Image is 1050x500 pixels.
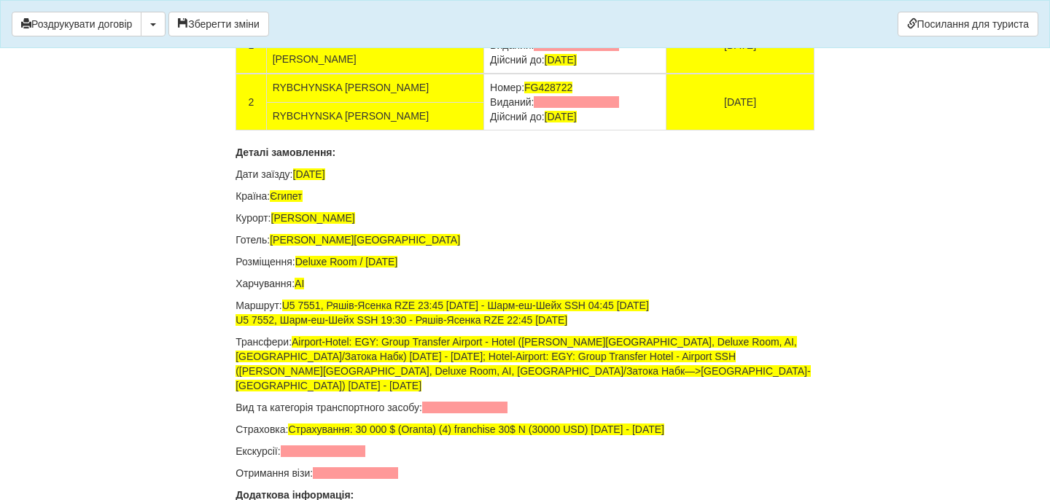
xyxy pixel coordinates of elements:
[270,190,302,202] span: Єгипет
[236,189,814,203] p: Країна:
[236,167,814,181] p: Дати заїзду:
[236,147,335,158] b: Деталі замовлення:
[288,423,664,435] span: Страхування: 30 000 $ (Oranta) (4) franchise 30$ N (30000 USD) [DATE] - [DATE]
[236,336,810,391] span: Airport-Hotel: EGY: Group Transfer Airport - Hotel ([PERSON_NAME][GEOGRAPHIC_DATA], Deluxe Room, ...
[545,54,577,66] span: [DATE]
[236,74,266,130] td: 2
[484,74,666,130] td: Номер: Виданий: Дійсний до:
[295,278,304,289] span: AI
[236,276,814,291] p: Харчування:
[236,400,814,415] p: Вид та категорія транспортного засобу:
[12,12,141,36] button: Роздрукувати договір
[236,233,814,247] p: Готель:
[545,111,577,122] span: [DATE]
[293,168,325,180] span: [DATE]
[236,211,814,225] p: Курорт:
[271,212,355,224] span: [PERSON_NAME]
[266,102,483,130] td: RYBCHYNSKA [PERSON_NAME]
[236,300,649,326] span: U5 7551, Ряшів-Ясенка RZE 23:45 [DATE] - Шарм-еш-Шейх SSH 04:45 [DATE] U5 7552, Шарм-еш-Шейх SSH ...
[236,422,814,437] p: Страховка:
[236,254,814,269] p: Розміщення:
[524,82,572,93] span: FG428722
[266,74,483,102] td: RYBCHYNSKA [PERSON_NAME]
[236,335,814,393] p: Трансфери:
[270,234,460,246] span: [PERSON_NAME][GEOGRAPHIC_DATA]
[898,12,1038,36] a: Посилання для туриста
[236,444,814,458] p: Екскурсії:
[266,45,483,74] td: [PERSON_NAME]
[666,74,814,130] td: [DATE]
[236,298,814,327] p: Маршрут:
[168,12,269,36] button: Зберегти зміни
[236,466,814,480] p: Отримання візи:
[295,256,398,267] span: Deluxe Room / [DATE]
